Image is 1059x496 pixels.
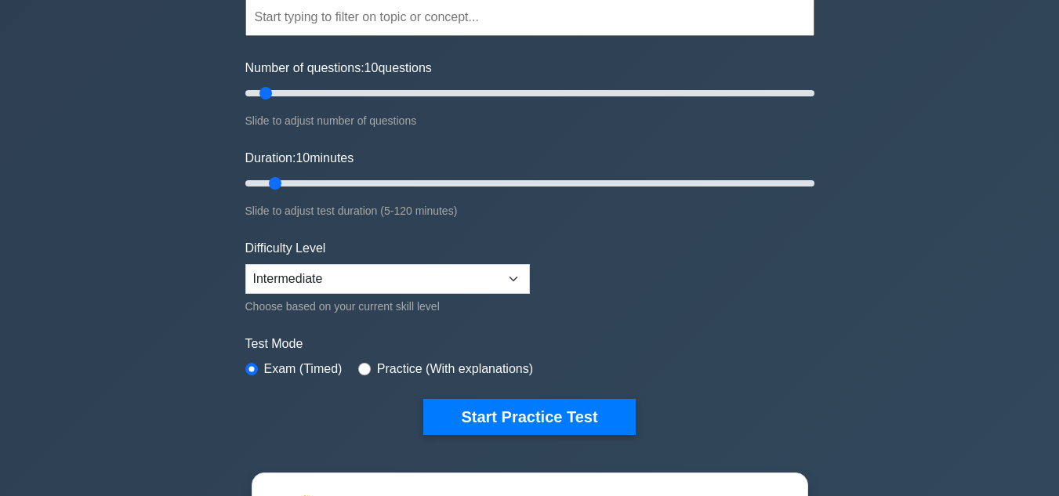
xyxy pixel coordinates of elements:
button: Start Practice Test [423,399,635,435]
label: Difficulty Level [245,239,326,258]
div: Slide to adjust test duration (5-120 minutes) [245,201,814,220]
label: Test Mode [245,335,814,353]
label: Exam (Timed) [264,360,343,378]
label: Duration: minutes [245,149,354,168]
label: Practice (With explanations) [377,360,533,378]
label: Number of questions: questions [245,59,432,78]
span: 10 [296,151,310,165]
div: Slide to adjust number of questions [245,111,814,130]
span: 10 [364,61,379,74]
div: Choose based on your current skill level [245,297,530,316]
